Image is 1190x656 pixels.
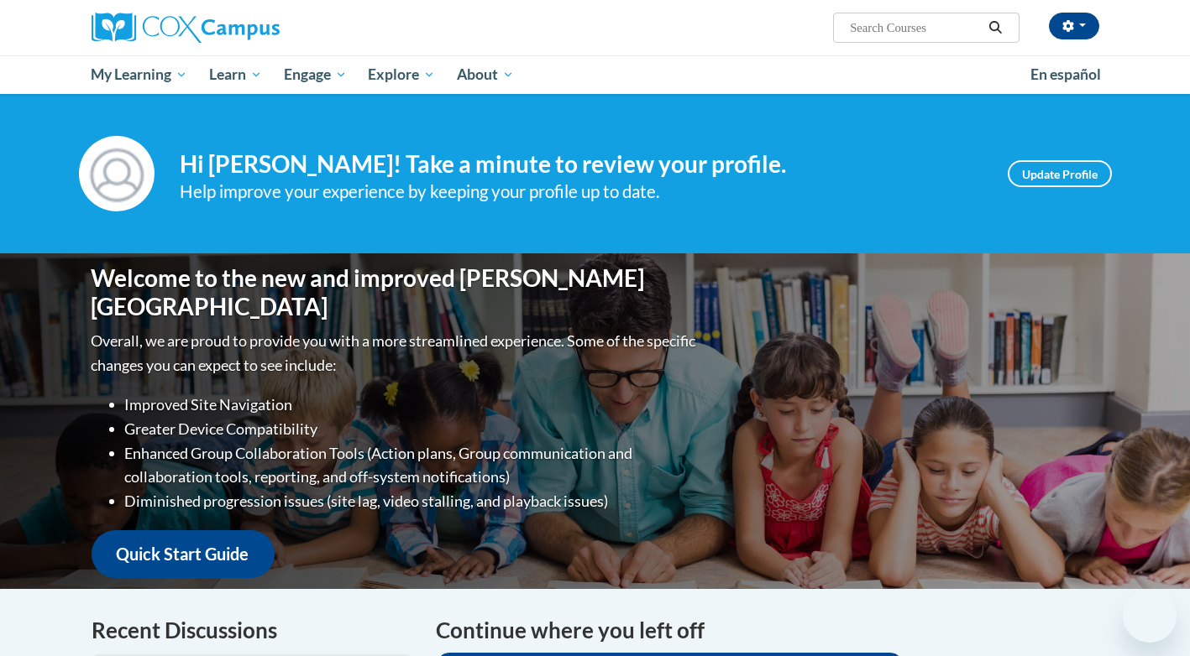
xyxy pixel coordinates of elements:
[1049,13,1099,39] button: Account Settings
[92,13,411,43] a: Cox Campus
[91,65,187,85] span: My Learning
[125,417,700,441] li: Greater Device Compatibility
[209,65,262,85] span: Learn
[1020,57,1112,92] a: En español
[66,55,1124,94] div: Main menu
[180,150,983,179] h4: Hi [PERSON_NAME]! Take a minute to review your profile.
[81,55,199,94] a: My Learning
[284,65,347,85] span: Engage
[368,65,435,85] span: Explore
[446,55,525,94] a: About
[198,55,273,94] a: Learn
[125,489,700,513] li: Diminished progression issues (site lag, video stalling, and playback issues)
[273,55,358,94] a: Engage
[125,441,700,490] li: Enhanced Group Collaboration Tools (Action plans, Group communication and collaboration tools, re...
[92,329,700,377] p: Overall, we are proud to provide you with a more streamlined experience. Some of the specific cha...
[983,18,1008,38] button: Search
[457,65,514,85] span: About
[1123,589,1177,643] iframe: Button to launch messaging window
[79,136,155,211] img: Profile Image
[436,614,1099,647] h4: Continue where you left off
[92,13,280,43] img: Cox Campus
[125,393,700,417] li: Improved Site Navigation
[1008,160,1112,187] a: Update Profile
[92,264,700,320] h1: Welcome to the new and improved [PERSON_NAME][GEOGRAPHIC_DATA]
[92,614,411,647] h4: Recent Discussions
[1030,65,1101,83] span: En español
[848,18,983,38] input: Search Courses
[180,178,983,206] div: Help improve your experience by keeping your profile up to date.
[357,55,446,94] a: Explore
[92,530,275,578] a: Quick Start Guide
